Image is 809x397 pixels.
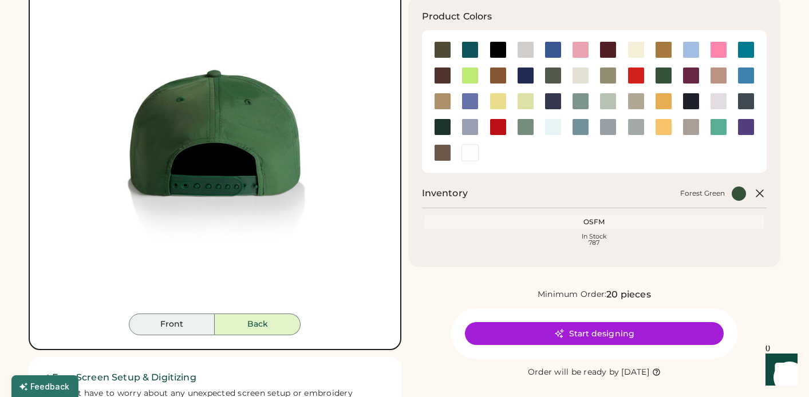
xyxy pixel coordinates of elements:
[129,313,215,335] button: Front
[427,217,763,227] div: OSFM
[42,371,388,384] h2: ✓ Free Screen Setup & Digitizing
[427,233,763,246] div: In Stock 787
[755,346,804,395] iframe: Front Chat
[422,10,492,23] h3: Product Colors
[215,313,301,335] button: Back
[680,189,725,198] div: Forest Green
[528,367,619,378] div: Order will be ready by
[422,186,468,200] h2: Inventory
[621,367,649,378] div: [DATE]
[538,289,607,300] div: Minimum Order:
[465,322,724,345] button: Start designing
[606,288,650,301] div: 20 pieces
